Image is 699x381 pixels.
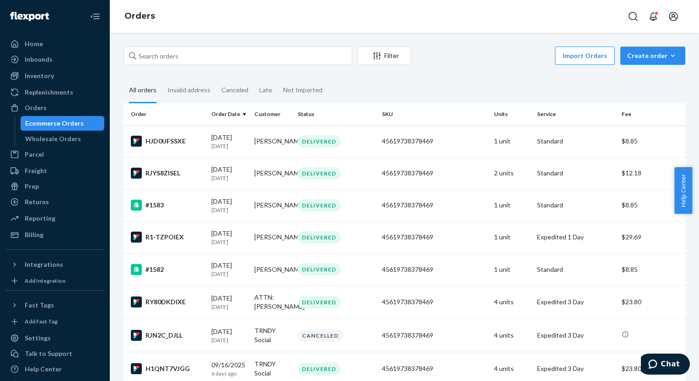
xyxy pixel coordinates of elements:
[298,135,340,148] div: DELIVERED
[25,317,58,325] div: Add Fast Tag
[378,103,491,125] th: SKU
[5,69,104,83] a: Inventory
[537,169,614,178] p: Standard
[5,101,104,115] a: Orders
[298,199,340,212] div: DELIVERED
[124,103,208,125] th: Order
[131,363,204,374] div: H1QNT7VJGG
[5,316,104,327] a: Add Fast Tag
[5,298,104,312] button: Fast Tags
[618,286,685,319] td: $23.80
[5,195,104,209] a: Returns
[25,119,84,128] div: Ecommerce Orders
[251,221,294,253] td: [PERSON_NAME]
[490,103,533,125] th: Units
[5,346,104,361] button: Talk to Support
[294,103,378,125] th: Status
[618,103,685,125] th: Fee
[537,233,614,242] p: Expedited 1 Day
[25,134,81,143] div: Wholesale Orders
[382,201,487,210] div: 45619738378469
[25,230,43,239] div: Billing
[537,265,614,274] p: Standard
[86,7,104,26] button: Close Navigation
[5,52,104,67] a: Inbounds
[25,103,47,112] div: Orders
[25,277,65,285] div: Add Integration
[298,167,340,180] div: DELIVERED
[5,362,104,376] a: Help Center
[490,221,533,253] td: 1 unit
[25,333,51,343] div: Settings
[618,157,685,189] td: $12.18
[211,327,247,344] div: [DATE]
[131,200,204,211] div: #1583
[167,78,210,102] div: Invalid address
[641,354,690,376] iframe: Opens a widget where you can chat to one of our agents
[358,47,411,65] button: Filter
[21,132,105,146] a: Wholesale Orders
[490,157,533,189] td: 2 units
[251,125,294,157] td: [PERSON_NAME]
[131,296,204,307] div: RY80DKDIXE
[490,319,533,352] td: 4 units
[25,301,54,310] div: Fast Tags
[25,55,53,64] div: Inbounds
[382,233,487,242] div: 45619738378469
[5,37,104,51] a: Home
[627,51,678,60] div: Create order
[382,265,487,274] div: 45619738378469
[211,206,247,214] p: [DATE]
[490,125,533,157] td: 1 unit
[618,221,685,253] td: $29.69
[382,364,487,373] div: 45619738378469
[208,103,251,125] th: Order Date
[25,365,62,374] div: Help Center
[5,164,104,178] a: Freight
[5,331,104,345] a: Settings
[124,11,155,21] a: Orders
[664,7,683,26] button: Open account menu
[131,136,204,147] div: HJD0UFSSXE
[25,150,44,159] div: Parcel
[211,294,247,311] div: [DATE]
[5,211,104,226] a: Reporting
[211,238,247,246] p: [DATE]
[537,201,614,210] p: Standard
[533,103,618,125] th: Service
[5,228,104,242] a: Billing
[490,254,533,286] td: 1 unit
[211,270,247,278] p: [DATE]
[131,330,204,341] div: RJN2C_DJLL
[490,286,533,319] td: 4 units
[117,3,162,30] ol: breadcrumbs
[211,303,247,311] p: [DATE]
[251,254,294,286] td: [PERSON_NAME]
[298,231,340,243] div: DELIVERED
[10,12,49,21] img: Flexport logo
[298,263,340,275] div: DELIVERED
[537,297,614,307] p: Expedited 3 Day
[211,165,247,182] div: [DATE]
[555,47,615,65] button: Import Orders
[129,78,156,103] div: All orders
[382,169,487,178] div: 45619738378469
[25,197,49,206] div: Returns
[537,364,614,373] p: Expedited 3 Day
[131,168,204,179] div: RJYS8ZISEL
[674,167,692,214] span: Help Center
[254,110,290,118] div: Customer
[283,78,323,102] div: Not Imported
[537,137,614,146] p: Standard
[25,71,54,80] div: Inventory
[211,261,247,278] div: [DATE]
[211,370,247,377] p: 6 days ago
[298,296,340,308] div: DELIVERED
[211,336,247,344] p: [DATE]
[644,7,662,26] button: Open notifications
[25,349,72,358] div: Talk to Support
[211,229,247,246] div: [DATE]
[124,47,352,65] input: Search orders
[251,319,294,352] td: TRNDY Social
